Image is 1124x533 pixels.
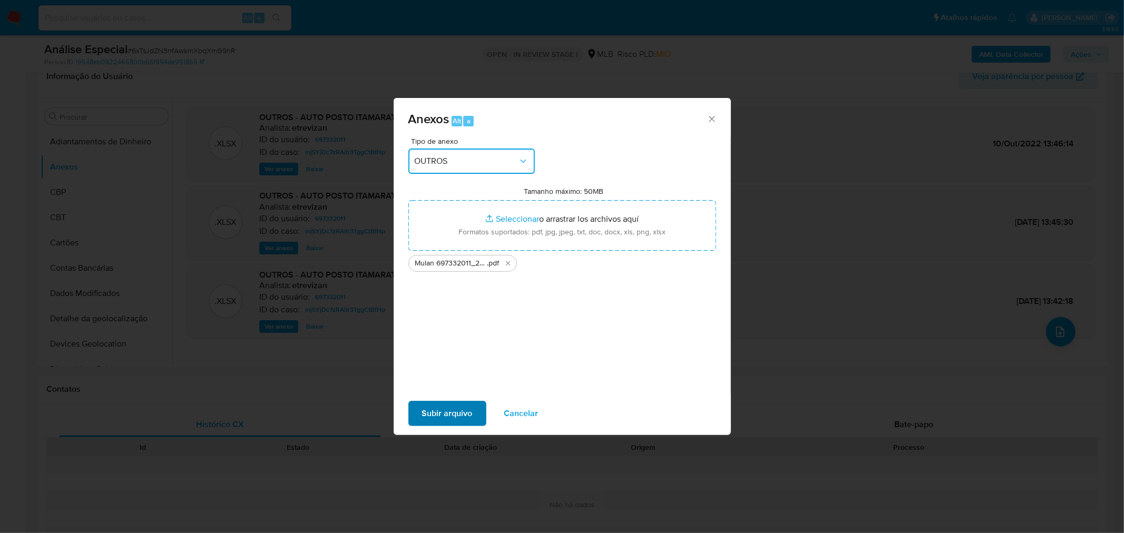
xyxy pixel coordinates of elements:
[411,137,537,145] span: Tipo de anexo
[491,401,552,426] button: Cancelar
[502,257,514,270] button: Eliminar Mulan 697332011_2025_10_07_17_16_42 AUTO POSTO ITAMARATY LEME LTDA.pdf
[707,114,716,123] button: Cerrar
[487,258,500,269] span: .pdf
[408,401,486,426] button: Subir arquivo
[422,402,473,425] span: Subir arquivo
[408,149,535,174] button: OUTROS
[453,116,461,126] span: Alt
[415,156,518,166] span: OUTROS
[408,110,449,128] span: Anexos
[415,258,487,269] span: Mulan 697332011_2025_10_07_17_16_42 AUTO POSTO ITAMARATY LEME LTDA
[467,116,471,126] span: a
[524,186,603,196] label: Tamanho máximo: 50MB
[408,251,716,272] ul: Archivos seleccionados
[504,402,539,425] span: Cancelar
